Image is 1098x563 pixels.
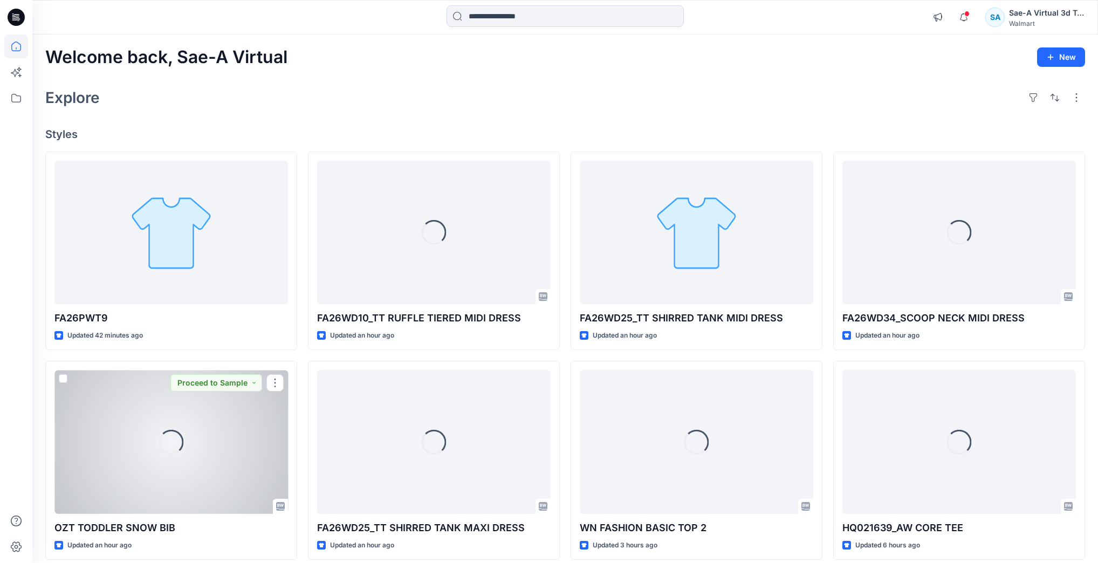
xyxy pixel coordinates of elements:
[1037,47,1085,67] button: New
[54,161,288,304] a: FA26PWT9
[855,540,920,551] p: Updated 6 hours ago
[580,161,813,304] a: FA26WD25_TT SHIRRED TANK MIDI DRESS
[593,330,657,341] p: Updated an hour ago
[593,540,657,551] p: Updated 3 hours ago
[580,311,813,326] p: FA26WD25_TT SHIRRED TANK MIDI DRESS
[1009,6,1085,19] div: Sae-A Virtual 3d Team
[45,128,1085,141] h4: Styles
[67,540,132,551] p: Updated an hour ago
[330,540,394,551] p: Updated an hour ago
[317,311,551,326] p: FA26WD10_TT RUFFLE TIERED MIDI DRESS
[330,330,394,341] p: Updated an hour ago
[842,520,1076,535] p: HQ021639_AW CORE TEE
[855,330,919,341] p: Updated an hour ago
[842,311,1076,326] p: FA26WD34_SCOOP NECK MIDI DRESS
[985,8,1005,27] div: SA
[1009,19,1085,28] div: Walmart
[317,520,551,535] p: FA26WD25_TT SHIRRED TANK MAXI DRESS
[580,520,813,535] p: WN FASHION BASIC TOP 2
[45,89,100,106] h2: Explore
[45,47,287,67] h2: Welcome back, Sae-A Virtual
[54,311,288,326] p: FA26PWT9
[67,330,143,341] p: Updated 42 minutes ago
[54,520,288,535] p: OZT TODDLER SNOW BIB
